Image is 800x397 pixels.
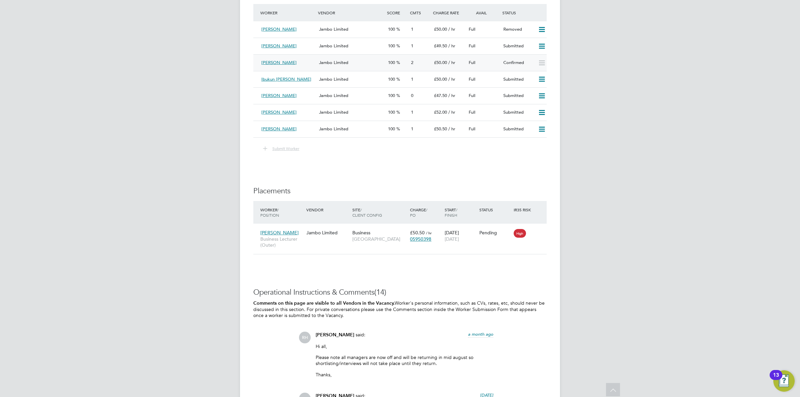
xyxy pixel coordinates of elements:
p: Thanks, [316,372,493,378]
div: Avail [466,7,501,19]
span: / hr [426,230,432,235]
span: £50.50 [410,230,425,236]
span: RH [299,332,311,343]
h3: Placements [253,186,547,196]
span: / hr [448,126,455,132]
span: / PO [410,207,427,218]
b: Comments on this page are visible to all Vendors in the Vacancy. [253,300,395,306]
span: 1 [411,126,413,132]
span: (14) [374,288,386,297]
span: Jambo Limited [319,76,348,82]
span: Jambo Limited [319,43,348,49]
span: [PERSON_NAME] [261,26,297,32]
p: Worker's personal information, such as CVs, rates, etc, should never be discussed in this section... [253,300,547,319]
span: [PERSON_NAME] [261,60,297,65]
span: 100 [388,43,395,49]
div: Score [385,7,408,19]
div: Jambo Limited [305,226,351,239]
span: Full [469,93,475,98]
div: Submitted [501,107,535,118]
div: Site [351,204,408,221]
span: 0 [411,93,413,98]
span: Jambo Limited [319,109,348,115]
span: £47.50 [434,93,447,98]
div: Worker [259,204,305,221]
button: Open Resource Center, 13 new notifications [773,370,795,392]
span: Business Lecturer (Outer) [260,236,303,248]
span: 1 [411,26,413,32]
span: [PERSON_NAME] [261,93,297,98]
div: [DATE] [443,226,478,245]
span: a month ago [468,331,493,337]
p: Hi all, [316,343,493,349]
div: Worker [259,7,316,19]
div: Charge [408,204,443,221]
span: 100 [388,93,395,98]
span: High [514,229,526,238]
span: / hr [448,43,455,49]
div: Submitted [501,124,535,135]
span: Full [469,76,475,82]
span: / hr [448,60,455,65]
div: Submitted [501,74,535,85]
span: [PERSON_NAME] [260,230,299,236]
span: Ibukun [PERSON_NAME] [261,76,311,82]
span: 1 [411,76,413,82]
span: Full [469,26,475,32]
h3: Operational Instructions & Comments [253,288,547,297]
span: [GEOGRAPHIC_DATA] [352,236,407,242]
span: Submit Worker [272,146,299,151]
span: £49.50 [434,43,447,49]
div: Status [501,7,547,19]
span: 05950398 [410,236,431,242]
span: £52.00 [434,109,447,115]
span: 2 [411,60,413,65]
span: £50.50 [434,126,447,132]
span: [PERSON_NAME] [261,126,297,132]
div: Charge Rate [431,7,466,19]
span: £50.00 [434,60,447,65]
span: 100 [388,126,395,132]
span: 1 [411,109,413,115]
span: 100 [388,76,395,82]
span: Jambo Limited [319,26,348,32]
button: Submit Worker [258,144,305,153]
span: Jambo Limited [319,60,348,65]
span: / hr [448,26,455,32]
span: [DATE] [445,236,459,242]
div: IR35 Risk [512,204,535,216]
a: [PERSON_NAME]Business Lecturer (Outer)Jambo LimitedBusiness[GEOGRAPHIC_DATA]£50.50 / hr05950398[D... [259,226,547,232]
span: / hr [448,93,455,98]
span: / Client Config [352,207,382,218]
span: Full [469,109,475,115]
div: Removed [501,24,535,35]
span: 100 [388,60,395,65]
div: Confirmed [501,57,535,68]
div: Start [443,204,478,221]
span: / Position [260,207,279,218]
span: Full [469,60,475,65]
p: Please note all managers are now off and will be returning in mid august so shortlisting/intervie... [316,354,493,366]
div: Submitted [501,90,535,101]
div: Pending [479,230,511,236]
span: Full [469,126,475,132]
span: [PERSON_NAME] [261,109,297,115]
span: [PERSON_NAME] [316,332,354,338]
span: Jambo Limited [319,126,348,132]
span: 100 [388,109,395,115]
div: Vendor [305,204,351,216]
span: / hr [448,76,455,82]
div: Cmts [408,7,431,19]
span: / Finish [445,207,457,218]
span: Jambo Limited [319,93,348,98]
span: Full [469,43,475,49]
span: / hr [448,109,455,115]
span: 1 [411,43,413,49]
div: 13 [773,375,779,384]
span: £50.00 [434,76,447,82]
span: Business [352,230,370,236]
span: £50.00 [434,26,447,32]
div: Status [478,204,512,216]
span: said: [356,332,365,338]
span: 100 [388,26,395,32]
